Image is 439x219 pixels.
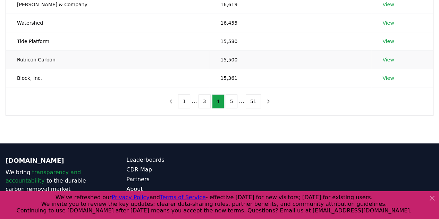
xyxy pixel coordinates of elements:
[6,14,209,32] td: Watershed
[192,97,197,106] li: ...
[6,168,99,193] p: We bring to the durable carbon removal market
[126,175,219,184] a: Partners
[226,94,238,108] button: 5
[209,32,371,50] td: 15,580
[212,94,224,108] button: 4
[382,56,394,63] a: View
[382,1,394,8] a: View
[126,156,219,164] a: Leaderboards
[6,32,209,50] td: Tide Platform
[6,69,209,87] td: Block, Inc.
[126,185,219,193] a: About
[209,69,371,87] td: 15,361
[246,94,261,108] button: 51
[165,94,177,108] button: previous page
[382,38,394,45] a: View
[262,94,274,108] button: next page
[6,156,99,166] p: [DOMAIN_NAME]
[209,14,371,32] td: 16,455
[199,94,211,108] button: 3
[126,166,219,174] a: CDR Map
[6,169,81,184] span: transparency and accountability
[239,97,244,106] li: ...
[382,19,394,26] a: View
[382,75,394,82] a: View
[209,50,371,69] td: 15,500
[178,94,190,108] button: 1
[6,50,209,69] td: Rubicon Carbon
